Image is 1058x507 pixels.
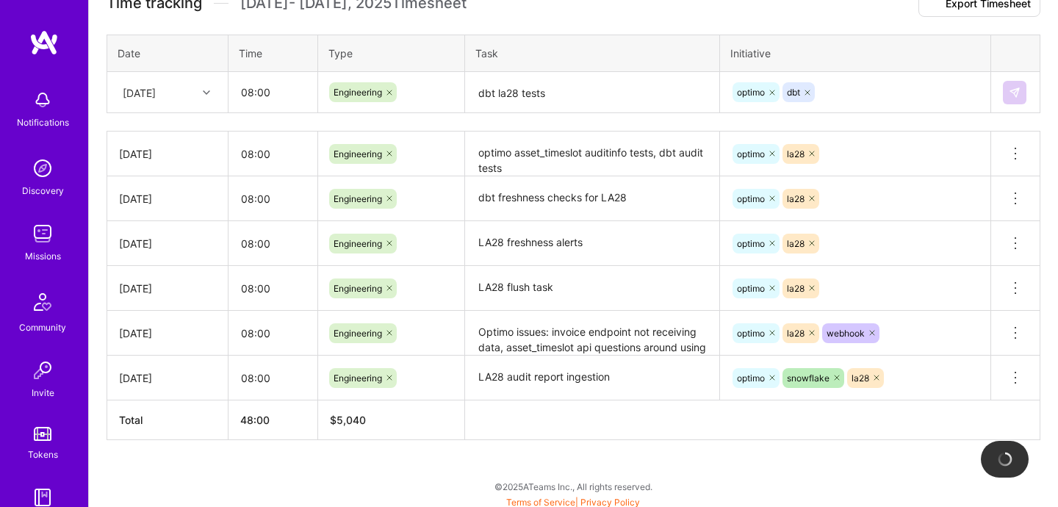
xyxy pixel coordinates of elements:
[119,281,216,296] div: [DATE]
[229,224,317,263] input: HH:MM
[467,178,718,220] textarea: dbt freshness checks for LA28
[737,148,765,159] span: optimo
[467,223,718,265] textarea: LA28 freshness alerts
[787,283,805,294] span: la28
[787,193,805,204] span: la28
[787,373,830,384] span: snowflake
[107,35,228,72] th: Date
[996,450,1014,468] img: loading
[787,87,800,98] span: dbt
[229,134,317,173] input: HH:MM
[239,46,307,61] div: Time
[467,357,718,399] textarea: LA28 audit report ingestion
[787,328,805,339] span: la28
[19,320,66,335] div: Community
[28,447,58,462] div: Tokens
[334,193,382,204] span: Engineering
[730,46,980,61] div: Initiative
[229,359,317,398] input: HH:MM
[737,238,765,249] span: optimo
[737,373,765,384] span: optimo
[29,29,59,56] img: logo
[787,238,805,249] span: la28
[25,284,60,320] img: Community
[28,356,57,385] img: Invite
[119,191,216,206] div: [DATE]
[827,328,865,339] span: webhook
[203,89,210,96] i: icon Chevron
[32,385,54,400] div: Invite
[119,370,216,386] div: [DATE]
[22,183,64,198] div: Discovery
[467,73,718,112] textarea: dbt la28 tests
[334,148,382,159] span: Engineering
[334,373,382,384] span: Engineering
[119,326,216,341] div: [DATE]
[25,248,61,264] div: Missions
[737,283,765,294] span: optimo
[119,236,216,251] div: [DATE]
[107,400,228,440] th: Total
[28,85,57,115] img: bell
[737,328,765,339] span: optimo
[17,115,69,130] div: Notifications
[34,427,51,441] img: tokens
[334,328,382,339] span: Engineering
[465,35,720,72] th: Task
[28,219,57,248] img: teamwork
[787,148,805,159] span: la28
[467,267,718,309] textarea: LA28 flush task
[229,269,317,308] input: HH:MM
[737,87,765,98] span: optimo
[737,193,765,204] span: optimo
[228,400,318,440] th: 48:00
[467,312,718,354] textarea: Optimo issues: invoice endpoint not receiving data, asset_timeslot api questions around using eve...
[1009,87,1021,98] img: Submit
[1003,81,1028,104] div: null
[119,146,216,162] div: [DATE]
[88,468,1058,505] div: © 2025 ATeams Inc., All rights reserved.
[28,154,57,183] img: discovery
[467,133,718,175] textarea: optimo asset_timeslot auditinfo tests, dbt audit tests
[852,373,869,384] span: la28
[229,73,317,112] input: HH:MM
[334,87,382,98] span: Engineering
[123,84,156,100] div: [DATE]
[229,179,317,218] input: HH:MM
[334,283,382,294] span: Engineering
[330,414,366,426] span: $ 5,040
[334,238,382,249] span: Engineering
[318,35,465,72] th: Type
[229,314,317,353] input: HH:MM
